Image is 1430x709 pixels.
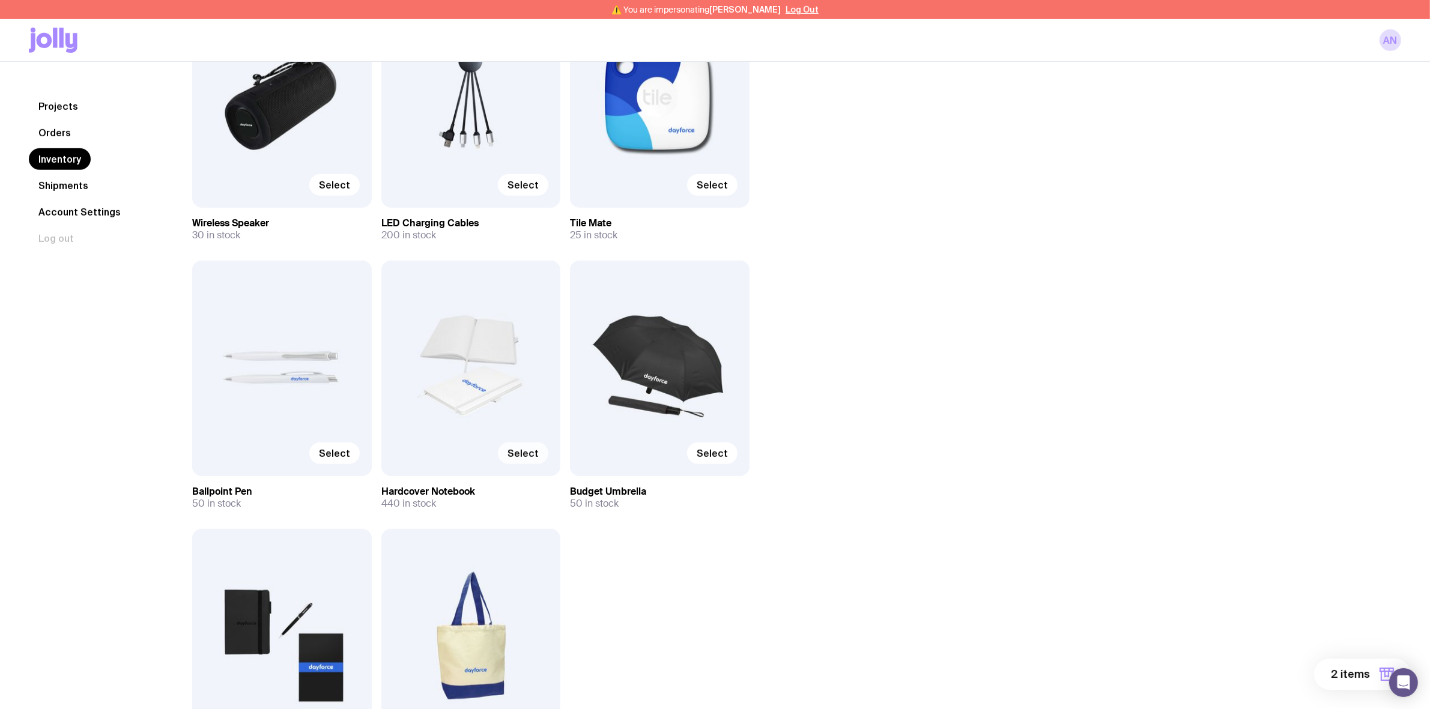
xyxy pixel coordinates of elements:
[570,217,750,229] h3: Tile Mate
[1331,667,1370,681] span: 2 items
[192,498,241,510] span: 50 in stock
[570,229,617,241] span: 25 in stock
[319,447,350,459] span: Select
[29,148,91,170] a: Inventory
[709,5,781,14] span: [PERSON_NAME]
[29,175,98,196] a: Shipments
[697,179,728,191] span: Select
[29,122,80,143] a: Orders
[570,498,619,510] span: 50 in stock
[1380,29,1401,51] a: AN
[29,201,130,223] a: Account Settings
[29,95,88,117] a: Projects
[192,486,372,498] h3: Ballpoint Pen
[570,486,750,498] h3: Budget Umbrella
[192,229,240,241] span: 30 in stock
[381,498,436,510] span: 440 in stock
[29,228,83,249] button: Log out
[1389,668,1418,697] div: Open Intercom Messenger
[381,217,561,229] h3: LED Charging Cables
[697,447,728,459] span: Select
[319,179,350,191] span: Select
[381,486,561,498] h3: Hardcover Notebook
[1314,659,1411,690] button: 2 items
[611,5,781,14] span: ⚠️ You are impersonating
[507,447,539,459] span: Select
[381,229,436,241] span: 200 in stock
[192,217,372,229] h3: Wireless Speaker
[507,179,539,191] span: Select
[786,5,819,14] button: Log Out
